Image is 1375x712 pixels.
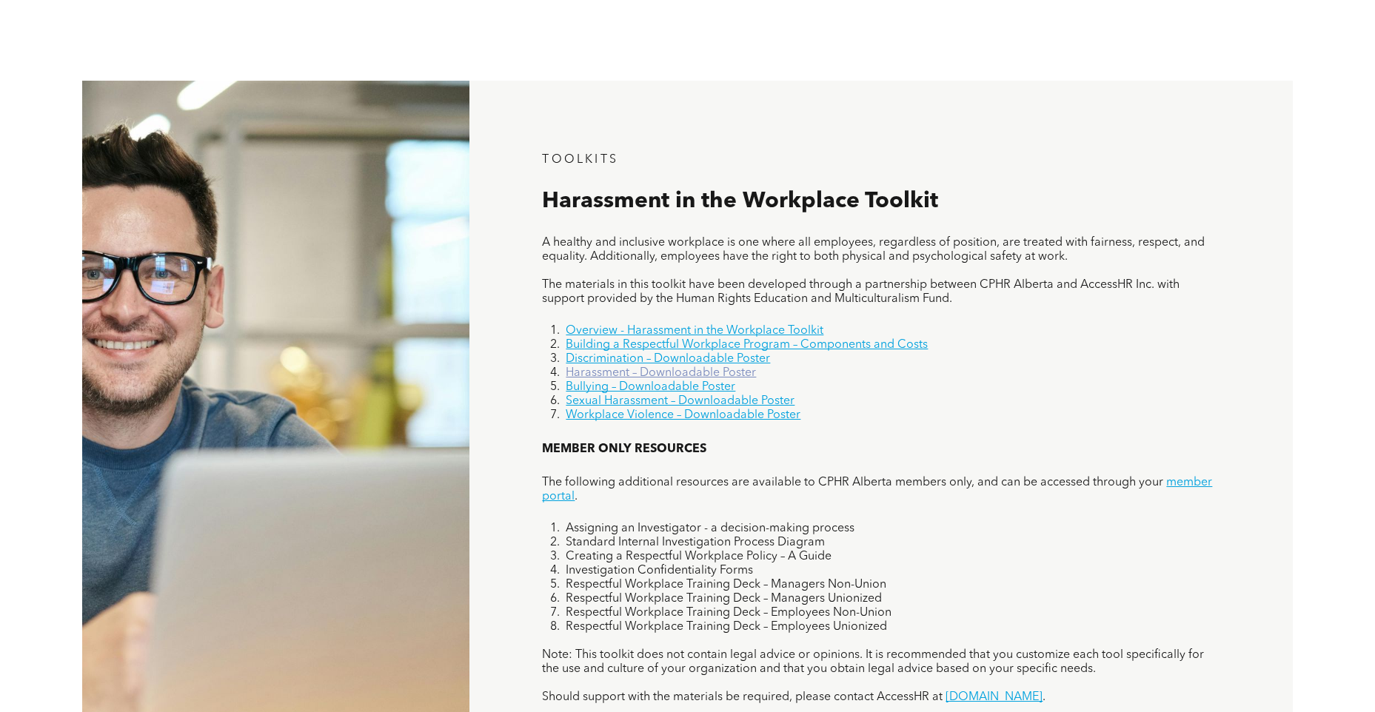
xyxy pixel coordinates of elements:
span: Note: This toolkit does not contain legal advice or opinions. It is recommended that you customiz... [542,649,1204,675]
span: . [575,491,578,503]
a: Building a Respectful Workplace Program – Components and Costs [566,339,928,351]
span: TOOLKITS [542,154,618,166]
span: Respectful Workplace Training Deck – Employees Unionized [566,621,887,633]
a: Overview - Harassment in the Workplace Toolkit [566,325,823,337]
span: The following additional resources are available to CPHR Alberta members only, and can be accesse... [542,477,1163,488]
span: Assigning an Investigator - a decision-making process [566,523,854,534]
span: Investigation Confidentiality Forms [566,565,753,577]
a: Bullying – Downloadable Poster [566,381,735,393]
span: . [1043,691,1046,703]
span: A healthy and inclusive workplace is one where all employees, regardless of position, are treated... [542,237,1205,263]
a: Workplace Violence – Downloadable Poster [566,409,800,421]
a: Harassment – Downloadable Poster [566,367,756,379]
span: The materials in this toolkit have been developed through a partnership between CPHR Alberta and ... [542,279,1180,305]
a: [DOMAIN_NAME] [946,691,1043,703]
a: Discrimination – Downloadable Poster [566,353,770,365]
span: Standard Internal Investigation Process Diagram [566,537,825,548]
a: Sexual Harassment – Downloadable Poster [566,395,794,407]
span: Respectful Workplace Training Deck – Employees Non-Union [566,607,891,619]
span: Should support with the materials be required, please contact AccessHR at [542,691,943,703]
span: Respectful Workplace Training Deck – Managers Non-Union [566,579,886,591]
span: MEMBER ONLY RESOURCES [542,443,706,455]
span: Respectful Workplace Training Deck – Managers Unionized [566,593,882,605]
span: Creating a Respectful Workplace Policy – A Guide [566,551,832,562]
span: Harassment in the Workplace Toolkit [542,190,938,212]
